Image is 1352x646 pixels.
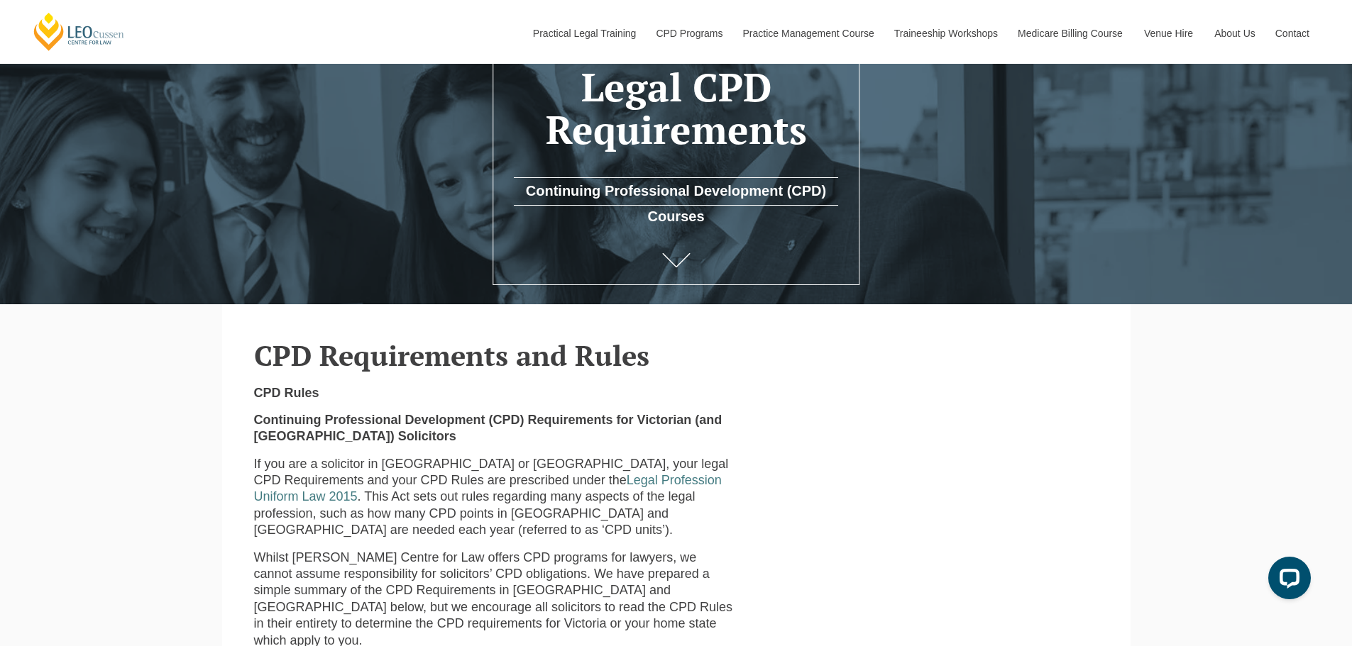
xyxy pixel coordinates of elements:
[522,3,646,64] a: Practical Legal Training
[32,11,126,52] a: [PERSON_NAME] Centre for Law
[1257,551,1317,611] iframe: LiveChat chat widget
[254,456,738,539] p: If you are a solicitor in [GEOGRAPHIC_DATA] or [GEOGRAPHIC_DATA], your legal CPD Requirements and...
[514,177,838,206] a: Continuing Professional Development (CPD) Courses
[1265,3,1320,64] a: Contact
[1007,3,1133,64] a: Medicare Billing Course
[1133,3,1204,64] a: Venue Hire
[254,386,319,400] strong: CPD Rules
[254,413,722,443] strong: Continuing Professional Development (CPD) Requirements for Victorian (and [GEOGRAPHIC_DATA]) Soli...
[254,340,1099,371] h2: CPD Requirements and Rules
[645,3,732,64] a: CPD Programs
[732,3,884,64] a: Practice Management Course
[1204,3,1265,64] a: About Us
[514,23,838,152] h1: NSW & VIC Legal CPD Requirements
[884,3,1007,64] a: Traineeship Workshops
